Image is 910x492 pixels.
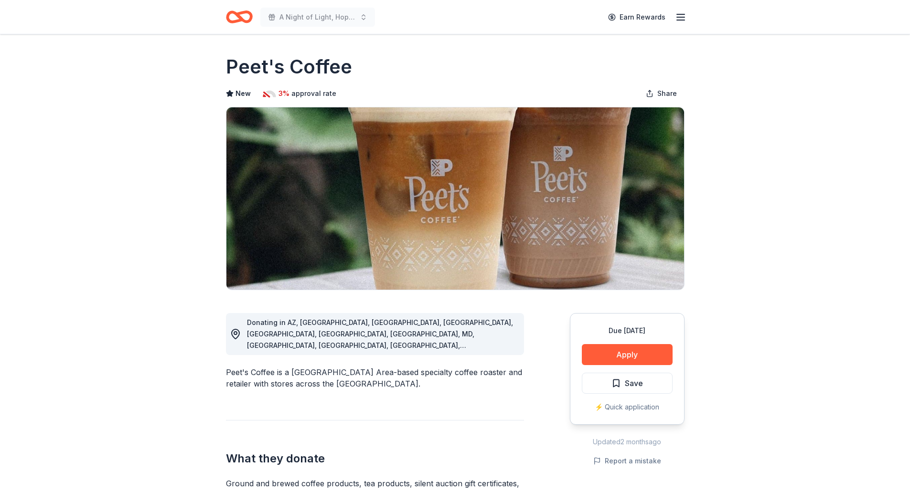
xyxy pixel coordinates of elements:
span: approval rate [291,88,336,99]
span: New [236,88,251,99]
button: Save [582,373,673,394]
span: 3% [278,88,289,99]
h2: What they donate [226,451,524,466]
a: Home [226,6,253,28]
div: Due [DATE] [582,325,673,336]
div: Peet's Coffee is a [GEOGRAPHIC_DATA] Area-based specialty coffee roaster and retailer with stores... [226,366,524,389]
span: Save [625,377,643,389]
button: Report a mistake [593,455,661,467]
span: A Night of Light, Hope, and Legacy Gala 2026 [279,11,356,23]
button: Apply [582,344,673,365]
div: Updated 2 months ago [570,436,685,448]
button: Share [638,84,685,103]
span: Donating in AZ, [GEOGRAPHIC_DATA], [GEOGRAPHIC_DATA], [GEOGRAPHIC_DATA], [GEOGRAPHIC_DATA], [GEOG... [247,318,513,384]
button: A Night of Light, Hope, and Legacy Gala 2026 [260,8,375,27]
img: Image for Peet's Coffee [226,107,684,290]
span: Share [657,88,677,99]
div: ⚡️ Quick application [582,401,673,413]
a: Earn Rewards [602,9,671,26]
h1: Peet's Coffee [226,53,352,80]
